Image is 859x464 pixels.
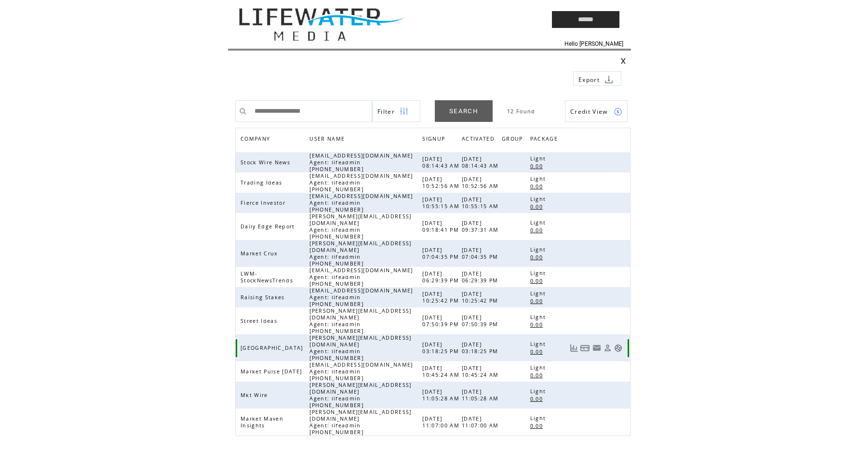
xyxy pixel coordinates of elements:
[422,270,461,284] span: [DATE] 06:29:39 PM
[530,254,545,261] span: 0.00
[580,344,590,352] a: View Bills
[530,371,548,379] a: 0.00
[570,344,578,352] a: View Usage
[565,100,628,122] a: Credit View
[570,107,608,116] span: Show Credits View
[462,415,501,429] span: [DATE] 11:07:00 AM
[530,227,545,234] span: 0.00
[309,135,347,141] a: USER NAME
[309,133,347,147] span: USER NAME
[422,220,461,233] span: [DATE] 09:18:41 PM
[530,270,549,277] span: Light
[309,409,411,436] span: [PERSON_NAME][EMAIL_ADDRESS][DOMAIN_NAME] Agent: lifeadmin [PHONE_NUMBER]
[502,133,525,147] span: GROUP
[530,348,545,355] span: 0.00
[530,196,549,202] span: Light
[564,40,623,47] span: Hello [PERSON_NAME]
[462,314,501,328] span: [DATE] 07:50:39 PM
[422,133,447,147] span: SIGNUP
[592,344,601,352] a: Resend welcome email to this user
[462,133,497,147] span: ACTIVATED
[241,133,272,147] span: COMPANY
[309,334,411,361] span: [PERSON_NAME][EMAIL_ADDRESS][DOMAIN_NAME] Agent: lifeadmin [PHONE_NUMBER]
[530,278,545,284] span: 0.00
[241,270,295,284] span: LWM-StockNewsTrends
[422,247,461,260] span: [DATE] 07:04:35 PM
[530,133,560,147] span: PACKAGE
[530,298,545,305] span: 0.00
[530,395,548,403] a: 0.00
[462,176,501,189] span: [DATE] 10:52:56 AM
[530,203,545,210] span: 0.00
[462,341,501,355] span: [DATE] 03:18:25 PM
[241,318,280,324] span: Street Ideas
[530,162,548,170] a: 0.00
[309,307,411,334] span: [PERSON_NAME][EMAIL_ADDRESS][DOMAIN_NAME] Agent: lifeadmin [PHONE_NUMBER]
[462,133,499,147] a: ACTIVATED
[241,294,287,301] span: Raising Stakes
[604,75,613,84] img: download.png
[573,71,621,86] a: Export
[309,287,413,307] span: [EMAIL_ADDRESS][DOMAIN_NAME] Agent: lifeadmin [PHONE_NUMBER]
[530,183,545,190] span: 0.00
[241,179,284,186] span: Trading Ideas
[530,341,549,347] span: Light
[462,291,501,304] span: [DATE] 10:25:42 PM
[241,199,288,206] span: Fierce Investor
[309,240,411,267] span: [PERSON_NAME][EMAIL_ADDRESS][DOMAIN_NAME] Agent: lifeadmin [PHONE_NUMBER]
[422,176,462,189] span: [DATE] 10:52:56 AM
[422,135,447,141] a: SIGNUP
[241,368,304,375] span: Market Pulse [DATE]
[530,246,549,253] span: Light
[309,361,413,382] span: [EMAIL_ADDRESS][DOMAIN_NAME] Agent: lifeadmin [PHONE_NUMBER]
[530,277,548,285] a: 0.00
[530,422,548,430] a: 0.00
[309,382,411,409] span: [PERSON_NAME][EMAIL_ADDRESS][DOMAIN_NAME] Agent: lifeadmin [PHONE_NUMBER]
[377,107,395,116] span: Show filters
[530,415,549,422] span: Light
[530,155,549,162] span: Light
[530,321,545,328] span: 0.00
[309,213,411,240] span: [PERSON_NAME][EMAIL_ADDRESS][DOMAIN_NAME] Agent: lifeadmin [PHONE_NUMBER]
[309,172,413,193] span: [EMAIL_ADDRESS][DOMAIN_NAME] Agent: lifeadmin [PHONE_NUMBER]
[530,163,545,170] span: 0.00
[241,345,306,351] span: [GEOGRAPHIC_DATA]
[422,196,462,210] span: [DATE] 10:55:15 AM
[400,101,408,122] img: filters.png
[462,196,501,210] span: [DATE] 10:55:15 AM
[309,152,413,172] span: [EMAIL_ADDRESS][DOMAIN_NAME] Agent: lifeadmin [PHONE_NUMBER]
[422,365,462,378] span: [DATE] 10:45:24 AM
[422,291,461,304] span: [DATE] 10:25:42 PM
[530,314,549,320] span: Light
[241,159,293,166] span: Stock Wire News
[530,175,549,182] span: Light
[422,156,462,169] span: [DATE] 08:14:43 AM
[530,320,548,329] a: 0.00
[604,344,612,352] a: View Profile
[462,388,501,402] span: [DATE] 11:05:28 AM
[241,392,270,398] span: Mkt Wire
[530,364,549,371] span: Light
[530,253,548,261] a: 0.00
[435,100,493,122] a: SEARCH
[462,270,501,284] span: [DATE] 06:29:39 PM
[530,182,548,190] a: 0.00
[530,388,549,395] span: Light
[530,219,549,226] span: Light
[241,223,297,230] span: Daily Edge Report
[309,193,413,213] span: [EMAIL_ADDRESS][DOMAIN_NAME] Agent: lifeadmin [PHONE_NUMBER]
[502,133,528,147] a: GROUP
[422,341,461,355] span: [DATE] 03:18:25 PM
[507,108,536,115] span: 12 Found
[530,423,545,429] span: 0.00
[422,314,461,328] span: [DATE] 07:50:39 PM
[462,365,501,378] span: [DATE] 10:45:24 AM
[241,415,283,429] span: Market Maven Insights
[422,388,462,402] span: [DATE] 11:05:28 AM
[241,135,272,141] a: COMPANY
[462,156,501,169] span: [DATE] 08:14:43 AM
[578,76,600,84] span: Export to csv file
[530,297,548,305] a: 0.00
[530,226,548,234] a: 0.00
[462,220,501,233] span: [DATE] 09:37:31 AM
